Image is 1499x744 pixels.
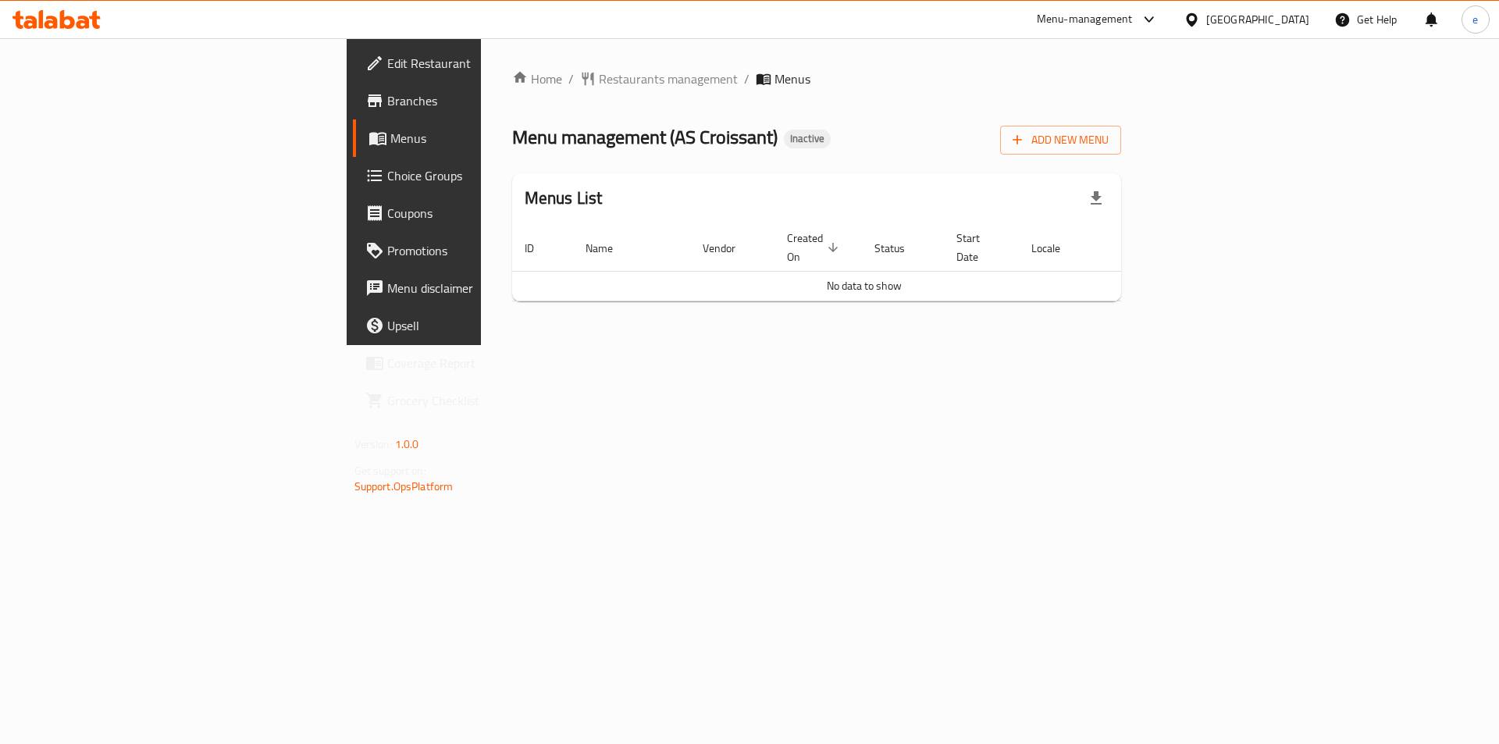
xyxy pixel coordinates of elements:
[580,69,738,88] a: Restaurants management
[1013,130,1109,150] span: Add New Menu
[354,476,454,497] a: Support.OpsPlatform
[353,269,597,307] a: Menu disclaimer
[512,119,778,155] span: Menu management ( AS Croissant )
[354,434,393,454] span: Version:
[353,44,597,82] a: Edit Restaurant
[353,194,597,232] a: Coupons
[1099,224,1216,272] th: Actions
[586,239,633,258] span: Name
[874,239,925,258] span: Status
[353,157,597,194] a: Choice Groups
[353,119,597,157] a: Menus
[787,229,843,266] span: Created On
[387,204,585,222] span: Coupons
[1206,11,1309,28] div: [GEOGRAPHIC_DATA]
[353,344,597,382] a: Coverage Report
[353,307,597,344] a: Upsell
[353,382,597,419] a: Grocery Checklist
[956,229,1000,266] span: Start Date
[744,69,749,88] li: /
[512,224,1216,301] table: enhanced table
[774,69,810,88] span: Menus
[599,69,738,88] span: Restaurants management
[387,54,585,73] span: Edit Restaurant
[353,232,597,269] a: Promotions
[512,69,1122,88] nav: breadcrumb
[354,461,426,481] span: Get support on:
[387,354,585,372] span: Coverage Report
[1077,180,1115,217] div: Export file
[387,391,585,410] span: Grocery Checklist
[387,91,585,110] span: Branches
[395,434,419,454] span: 1.0.0
[703,239,756,258] span: Vendor
[387,279,585,297] span: Menu disclaimer
[1037,10,1133,29] div: Menu-management
[525,239,554,258] span: ID
[1031,239,1081,258] span: Locale
[387,241,585,260] span: Promotions
[353,82,597,119] a: Branches
[525,187,603,210] h2: Menus List
[827,276,902,296] span: No data to show
[1000,126,1121,155] button: Add New Menu
[390,129,585,148] span: Menus
[387,316,585,335] span: Upsell
[1472,11,1478,28] span: e
[784,130,831,148] div: Inactive
[387,166,585,185] span: Choice Groups
[784,132,831,145] span: Inactive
